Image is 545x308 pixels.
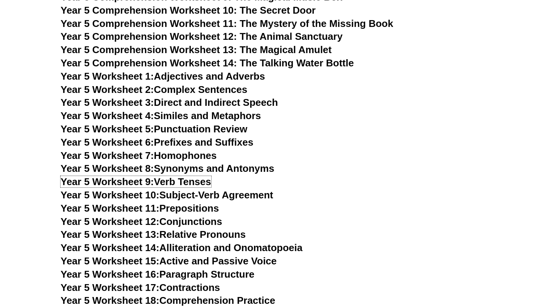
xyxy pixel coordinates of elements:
a: Year 5 Worksheet 17:Contractions [61,282,220,293]
span: Year 5 Worksheet 2: [61,84,154,95]
a: Year 5 Worksheet 12:Conjunctions [61,216,222,227]
a: Year 5 Worksheet 9:Verb Tenses [61,176,211,187]
span: Year 5 Worksheet 5: [61,123,154,135]
span: Year 5 Worksheet 9: [61,176,154,187]
a: Year 5 Worksheet 16:Paragraph Structure [61,269,254,280]
a: Year 5 Comprehension Worksheet 13: The Magical Amulet [61,44,332,55]
a: Year 5 Worksheet 3:Direct and Indirect Speech [61,97,278,108]
span: Year 5 Worksheet 18: [61,295,159,306]
a: Year 5 Comprehension Worksheet 14: The Talking Water Bottle [61,57,354,69]
a: Year 5 Worksheet 4:Similes and Metaphors [61,110,261,121]
span: Year 5 Worksheet 6: [61,137,154,148]
a: Year 5 Worksheet 1:Adjectives and Adverbs [61,71,265,82]
a: Year 5 Worksheet 15:Active and Passive Voice [61,255,277,267]
iframe: Chat Widget [415,222,545,308]
a: Year 5 Worksheet 13:Relative Pronouns [61,229,246,240]
a: Year 5 Worksheet 10:Subject-Verb Agreement [61,189,273,201]
a: Year 5 Worksheet 18:Comprehension Practice [61,295,275,306]
span: Year 5 Worksheet 4: [61,110,154,121]
a: Year 5 Worksheet 6:Prefixes and Suffixes [61,137,253,148]
a: Year 5 Worksheet 2:Complex Sentences [61,84,247,95]
span: Year 5 Worksheet 1: [61,71,154,82]
a: Year 5 Comprehension Worksheet 10: The Secret Door [61,5,316,16]
span: Year 5 Worksheet 16: [61,269,159,280]
span: Year 5 Worksheet 17: [61,282,159,293]
span: Year 5 Worksheet 8: [61,163,154,174]
span: Year 5 Worksheet 3: [61,97,154,108]
span: Year 5 Worksheet 14: [61,242,159,253]
a: Year 5 Worksheet 5:Punctuation Review [61,123,247,135]
span: Year 5 Worksheet 15: [61,255,159,267]
a: Year 5 Comprehension Worksheet 11: The Mystery of the Missing Book [61,18,393,29]
a: Year 5 Worksheet 14:Alliteration and Onomatopoeia [61,242,302,253]
a: Year 5 Comprehension Worksheet 12: The Animal Sanctuary [61,31,343,42]
a: Year 5 Worksheet 11:Prepositions [61,203,219,214]
span: Year 5 Worksheet 12: [61,216,159,227]
span: Year 5 Worksheet 13: [61,229,159,240]
span: Year 5 Worksheet 10: [61,189,159,201]
span: Year 5 Worksheet 7: [61,150,154,161]
a: Year 5 Worksheet 8:Synonyms and Antonyms [61,163,274,174]
a: Year 5 Worksheet 7:Homophones [61,150,217,161]
span: Year 5 Worksheet 11: [61,203,159,214]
